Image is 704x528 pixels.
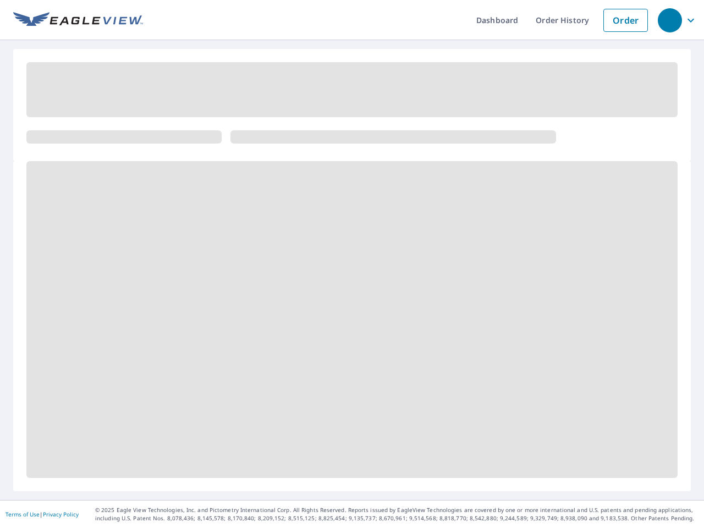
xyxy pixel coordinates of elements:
a: Terms of Use [5,510,40,518]
p: | [5,511,79,518]
p: © 2025 Eagle View Technologies, Inc. and Pictometry International Corp. All Rights Reserved. Repo... [95,506,698,522]
a: Privacy Policy [43,510,79,518]
a: Order [603,9,648,32]
img: EV Logo [13,12,143,29]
